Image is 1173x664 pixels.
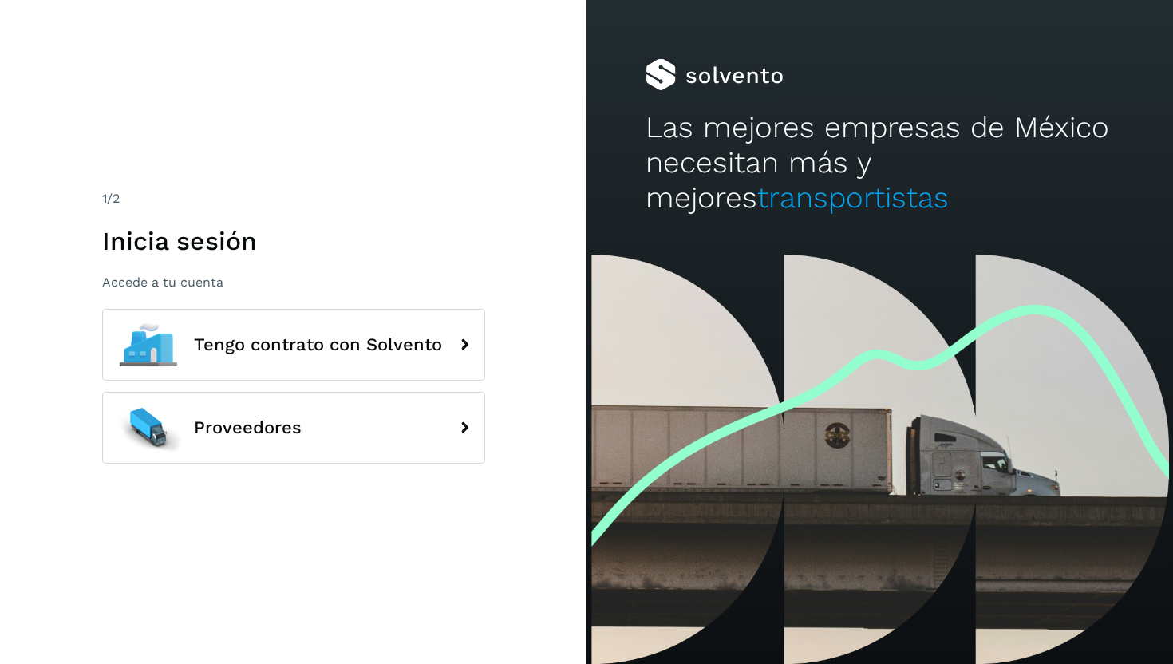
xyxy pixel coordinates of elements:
button: Proveedores [102,392,485,464]
h2: Las mejores empresas de México necesitan más y mejores [646,110,1115,216]
span: Proveedores [194,418,302,437]
p: Accede a tu cuenta [102,275,485,290]
span: Tengo contrato con Solvento [194,335,442,354]
h1: Inicia sesión [102,226,485,256]
button: Tengo contrato con Solvento [102,309,485,381]
div: /2 [102,189,485,208]
span: 1 [102,191,107,206]
span: transportistas [757,180,949,215]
